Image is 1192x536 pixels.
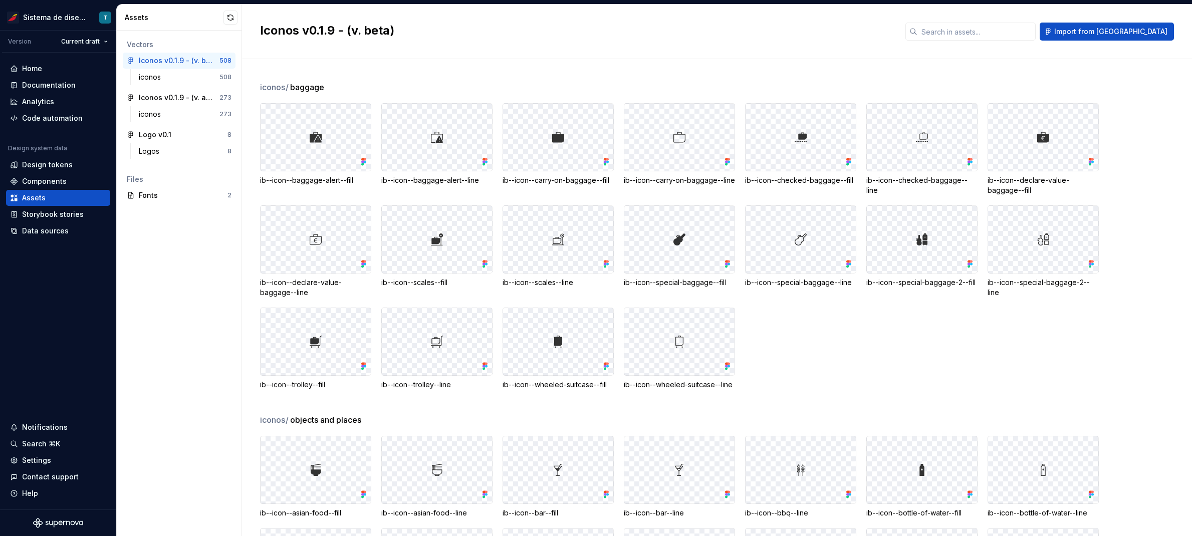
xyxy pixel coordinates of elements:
[6,110,110,126] a: Code automation
[219,57,231,65] div: 508
[260,508,371,518] div: ib--icon--asian-food--fill
[22,80,76,90] div: Documentation
[6,206,110,222] a: Storybook stories
[381,175,493,185] div: ib--icon--baggage-alert--line
[6,190,110,206] a: Assets
[2,7,114,28] button: Sistema de diseño IberiaT
[6,94,110,110] a: Analytics
[260,380,371,390] div: ib--icon--trolley--fill
[23,13,87,23] div: Sistema de diseño Iberia
[139,72,165,82] div: iconos
[227,191,231,199] div: 2
[286,82,289,92] span: /
[6,452,110,468] a: Settings
[33,518,83,528] svg: Supernova Logo
[7,12,19,24] img: 55604660-494d-44a9-beb2-692398e9940a.png
[260,278,371,298] div: ib--icon--declare-value-baggage--line
[139,190,227,200] div: Fonts
[227,131,231,139] div: 8
[745,508,856,518] div: ib--icon--bbq--line
[6,485,110,501] button: Help
[381,508,493,518] div: ib--icon--asian-food--line
[139,109,165,119] div: iconos
[503,278,614,288] div: ib--icon--scales--line
[260,81,289,93] span: iconos
[260,175,371,185] div: ib--icon--baggage-alert--fill
[103,14,107,22] div: T
[61,38,100,46] span: Current draft
[22,439,60,449] div: Search ⌘K
[866,278,978,288] div: ib--icon--special-baggage-2--fill
[139,146,163,156] div: Logos
[866,508,978,518] div: ib--icon--bottle-of-water--fill
[381,380,493,390] div: ib--icon--trolley--line
[22,97,54,107] div: Analytics
[123,127,235,143] a: Logo v0.18
[57,35,112,49] button: Current draft
[745,278,856,288] div: ib--icon--special-baggage--line
[988,175,1099,195] div: ib--icon--declare-value-baggage--fill
[22,455,51,465] div: Settings
[22,64,42,74] div: Home
[22,472,79,482] div: Contact support
[8,38,31,46] div: Version
[6,419,110,435] button: Notifications
[22,226,69,236] div: Data sources
[624,175,735,185] div: ib--icon--carry-on-baggage--line
[260,23,893,39] h2: Iconos v0.1.9 - (v. beta)
[624,380,735,390] div: ib--icon--wheeled-suitcase--line
[917,23,1036,41] input: Search in assets...
[135,143,235,159] a: Logos8
[6,173,110,189] a: Components
[22,422,68,432] div: Notifications
[866,175,978,195] div: ib--icon--checked-baggage--line
[6,223,110,239] a: Data sources
[219,110,231,118] div: 273
[22,160,73,170] div: Design tokens
[1040,23,1174,41] button: Import from [GEOGRAPHIC_DATA]
[22,113,83,123] div: Code automation
[8,144,67,152] div: Design system data
[227,147,231,155] div: 8
[127,174,231,184] div: Files
[219,73,231,81] div: 508
[125,13,223,23] div: Assets
[219,94,231,102] div: 273
[745,175,856,185] div: ib--icon--checked-baggage--fill
[123,53,235,69] a: Iconos v0.1.9 - (v. beta)508
[6,77,110,93] a: Documentation
[503,175,614,185] div: ib--icon--carry-on-baggage--fill
[135,69,235,85] a: iconos508
[139,93,213,103] div: Iconos v0.1.9 - (v. actual)
[503,380,614,390] div: ib--icon--wheeled-suitcase--fill
[624,508,735,518] div: ib--icon--bar--line
[1054,27,1167,37] span: Import from [GEOGRAPHIC_DATA]
[135,106,235,122] a: iconos273
[22,209,84,219] div: Storybook stories
[988,508,1099,518] div: ib--icon--bottle-of-water--line
[988,278,1099,298] div: ib--icon--special-baggage-2--line
[6,61,110,77] a: Home
[123,90,235,106] a: Iconos v0.1.9 - (v. actual)273
[503,508,614,518] div: ib--icon--bar--fill
[22,176,67,186] div: Components
[139,56,213,66] div: Iconos v0.1.9 - (v. beta)
[6,436,110,452] button: Search ⌘K
[624,278,735,288] div: ib--icon--special-baggage--fill
[286,415,289,425] span: /
[139,130,171,140] div: Logo v0.1
[381,278,493,288] div: ib--icon--scales--fill
[290,414,361,426] span: objects and places
[290,81,324,93] span: baggage
[22,488,38,498] div: Help
[22,193,46,203] div: Assets
[123,187,235,203] a: Fonts2
[6,157,110,173] a: Design tokens
[260,414,289,426] span: iconos
[127,40,231,50] div: Vectors
[6,469,110,485] button: Contact support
